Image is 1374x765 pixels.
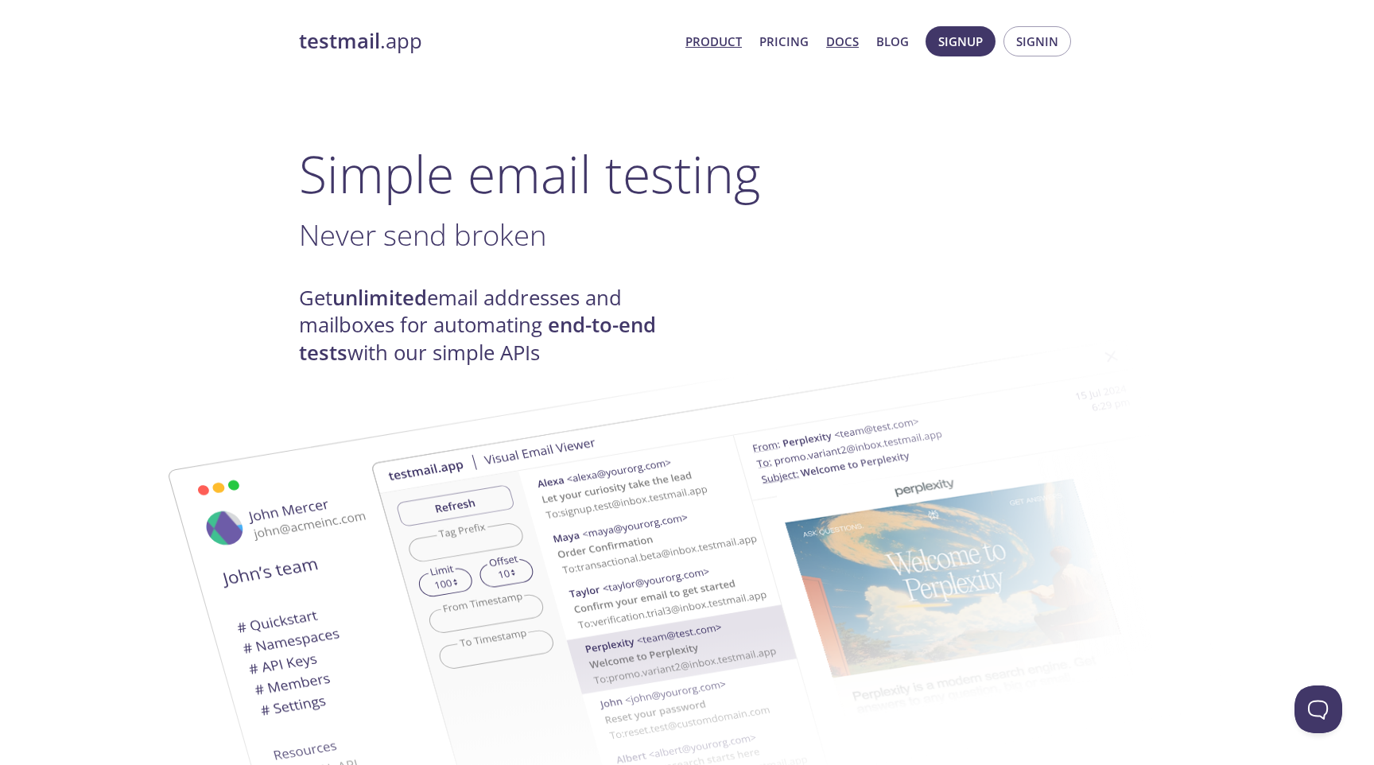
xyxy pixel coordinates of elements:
[299,143,1075,204] h1: Simple email testing
[826,31,859,52] a: Docs
[1294,685,1342,733] iframe: Help Scout Beacon - Open
[1016,31,1058,52] span: Signin
[299,285,687,367] h4: Get email addresses and mailboxes for automating with our simple APIs
[685,31,742,52] a: Product
[299,27,380,55] strong: testmail
[926,26,996,56] button: Signup
[299,311,656,366] strong: end-to-end tests
[299,215,546,254] span: Never send broken
[332,284,427,312] strong: unlimited
[938,31,983,52] span: Signup
[759,31,809,52] a: Pricing
[876,31,909,52] a: Blog
[1003,26,1071,56] button: Signin
[299,28,673,55] a: testmail.app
